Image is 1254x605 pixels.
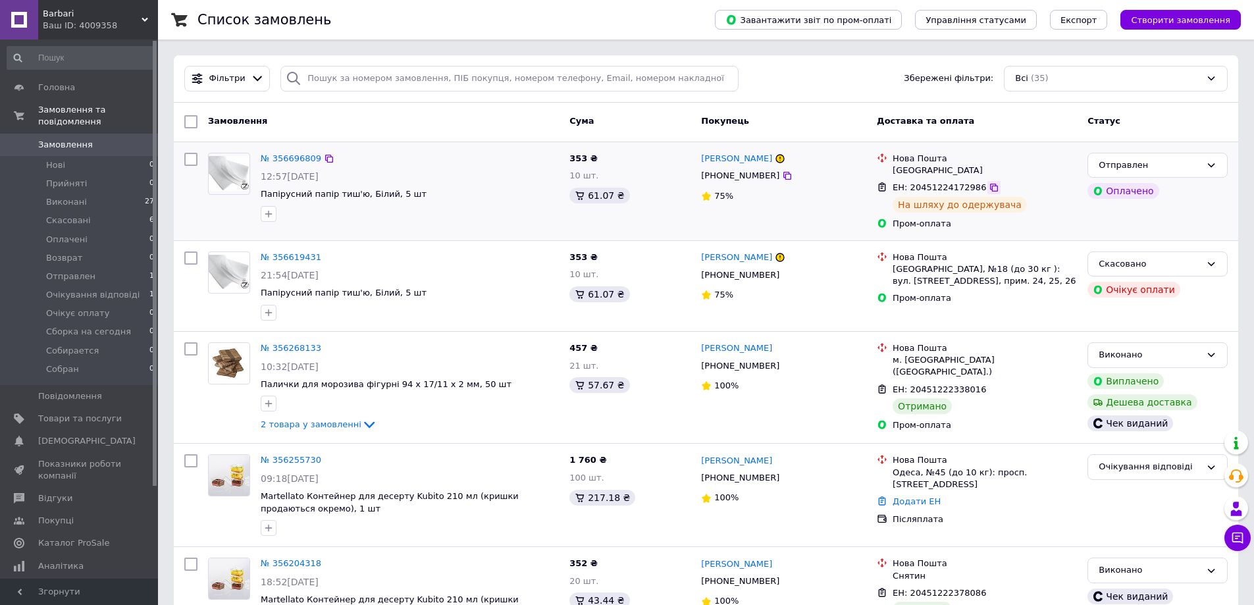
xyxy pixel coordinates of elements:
[698,573,782,590] div: [PHONE_NUMBER]
[46,363,79,375] span: Собран
[569,252,598,262] span: 353 ₴
[1087,373,1164,389] div: Виплачено
[38,537,109,549] span: Каталог ProSale
[893,165,1077,176] div: [GEOGRAPHIC_DATA]
[46,196,87,208] span: Виконані
[893,588,986,598] span: ЕН: 20451222378086
[569,455,606,465] span: 1 760 ₴
[38,390,102,402] span: Повідомлення
[261,343,321,353] a: № 356268133
[46,252,82,264] span: Возврат
[714,290,733,300] span: 75%
[893,454,1077,466] div: Нова Пошта
[893,398,952,414] div: Отримано
[893,197,1027,213] div: На шляху до одержувача
[261,491,519,513] a: Martellato Контейнер для десерту Kubito 210 мл (кришки продаються окремо), 1 шт
[38,458,122,482] span: Показники роботи компанії
[893,342,1077,354] div: Нова Пошта
[698,167,782,184] div: [PHONE_NUMBER]
[261,361,319,372] span: 10:32[DATE]
[569,343,598,353] span: 457 ₴
[569,153,598,163] span: 353 ₴
[893,558,1077,569] div: Нова Пошта
[569,361,598,371] span: 21 шт.
[208,558,250,600] a: Фото товару
[209,347,249,380] img: Фото товару
[43,20,158,32] div: Ваш ID: 4009358
[149,345,154,357] span: 0
[569,576,598,586] span: 20 шт.
[893,513,1077,525] div: Післяплата
[904,72,993,85] span: Збережені фільтри:
[261,473,319,484] span: 09:18[DATE]
[1224,525,1251,551] button: Чат з покупцем
[46,234,88,246] span: Оплачені
[1120,10,1241,30] button: Створити замовлення
[701,153,772,165] a: [PERSON_NAME]
[1087,589,1173,604] div: Чек виданий
[38,82,75,93] span: Головна
[43,8,142,20] span: Barbari
[38,435,136,447] span: [DEMOGRAPHIC_DATA]
[261,189,427,199] a: Папірусний папір тиш'ю, Білий, 5 шт
[893,419,1077,431] div: Пром-оплата
[209,455,249,496] img: Фото товару
[145,196,154,208] span: 27
[280,66,739,92] input: Пошук за номером замовлення, ПІБ покупця, номером телефону, Email, номером накладної
[209,156,249,191] img: Фото товару
[149,307,154,319] span: 0
[38,104,158,128] span: Замовлення та повідомлення
[38,139,93,151] span: Замовлення
[261,419,377,429] a: 2 товара у замовленні
[149,159,154,171] span: 0
[261,288,427,298] a: Папірусний папір тиш'ю, Білий, 5 шт
[38,515,74,527] span: Покупці
[698,357,782,375] div: [PHONE_NUMBER]
[46,345,99,357] span: Собирается
[261,252,321,262] a: № 356619431
[1087,116,1120,126] span: Статус
[1107,14,1241,24] a: Створити замовлення
[1099,564,1201,577] div: Виконано
[893,263,1077,287] div: [GEOGRAPHIC_DATA], №18 (до 30 кг ): вул. [STREET_ADDRESS], прим. 24, 25, 26
[149,215,154,226] span: 6
[877,116,974,126] span: Доставка та оплата
[1060,15,1097,25] span: Експорт
[46,215,91,226] span: Скасовані
[893,496,941,506] a: Додати ЕН
[569,116,594,126] span: Cума
[261,577,319,587] span: 18:52[DATE]
[715,10,902,30] button: Завантажити звіт по пром-оплаті
[149,289,154,301] span: 1
[38,492,72,504] span: Відгуки
[893,182,986,192] span: ЕН: 20451224172986
[915,10,1037,30] button: Управління статусами
[208,454,250,496] a: Фото товару
[701,116,749,126] span: Покупець
[569,473,604,483] span: 100 шт.
[714,191,733,201] span: 75%
[46,159,65,171] span: Нові
[1015,72,1028,85] span: Всі
[893,218,1077,230] div: Пром-оплата
[208,116,267,126] span: Замовлення
[261,270,319,280] span: 21:54[DATE]
[926,15,1026,25] span: Управління статусами
[261,419,361,429] span: 2 товара у замовленні
[208,342,250,384] a: Фото товару
[261,153,321,163] a: № 356696809
[893,153,1077,165] div: Нова Пошта
[46,271,95,282] span: Отправлен
[893,251,1077,263] div: Нова Пошта
[893,292,1077,304] div: Пром-оплата
[701,342,772,355] a: [PERSON_NAME]
[725,14,891,26] span: Завантажити звіт по пром-оплаті
[698,469,782,487] div: [PHONE_NUMBER]
[149,271,154,282] span: 1
[208,251,250,294] a: Фото товару
[1099,257,1201,271] div: Скасовано
[209,255,249,290] img: Фото товару
[1099,460,1201,474] div: Очікування відповіді
[569,490,635,506] div: 217.18 ₴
